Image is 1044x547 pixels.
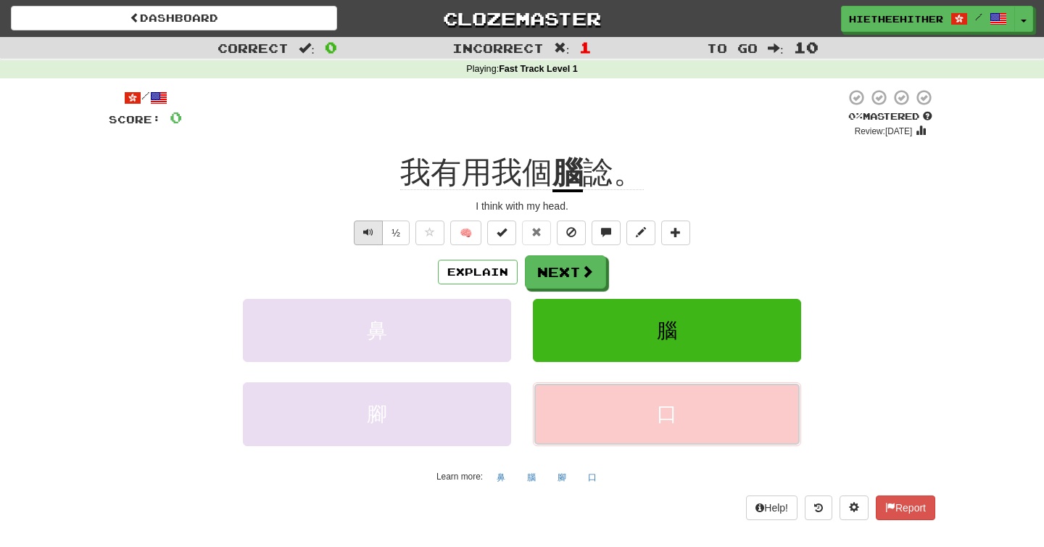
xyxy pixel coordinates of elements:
[657,319,677,342] ruby: 腦
[354,221,383,245] button: Play sentence audio (ctl+space)
[848,110,863,122] span: 0 %
[579,38,592,56] span: 1
[525,255,606,289] button: Next
[351,221,410,245] div: Text-to-speech controls
[768,42,784,54] span: :
[661,221,690,245] button: Add to collection (alt+a)
[382,221,410,245] button: ½
[626,221,655,245] button: Edit sentence (alt+d)
[243,299,511,362] button: 鼻
[489,466,513,488] button: 鼻
[849,12,943,25] span: hietheehither
[805,495,832,520] button: Round history (alt+y)
[519,466,544,488] button: 腦
[415,221,444,245] button: Favorite sentence (alt+f)
[557,221,586,245] button: Ignore sentence (alt+i)
[367,403,387,425] ruby: 腳
[533,299,801,362] button: 腦
[109,113,161,126] span: Score:
[550,466,574,488] button: 腳
[592,221,621,245] button: Discuss sentence (alt+u)
[367,319,387,342] ruby: 鼻
[243,382,511,445] button: 腳
[975,12,982,22] span: /
[657,403,677,425] ruby: 口
[552,155,583,192] u: 腦
[359,6,685,31] a: Clozemaster
[499,64,578,74] strong: Fast Track Level 1
[452,41,544,55] span: Incorrect
[450,221,481,245] button: 🧠
[487,221,516,245] button: Set this sentence to 100% Mastered (alt+m)
[217,41,289,55] span: Correct
[855,126,913,136] small: Review: [DATE]
[522,221,551,245] button: Reset to 0% Mastered (alt+r)
[583,155,644,190] span: 諗。
[325,38,337,56] span: 0
[11,6,337,30] a: Dashboard
[845,110,935,123] div: Mastered
[533,382,801,445] button: 口
[299,42,315,54] span: :
[436,472,483,482] small: Learn more:
[841,6,1015,32] a: hietheehither /
[746,495,797,520] button: Help!
[109,89,182,107] div: /
[109,199,935,213] div: I think with my head.
[707,41,758,55] span: To go
[794,38,819,56] span: 10
[876,495,935,520] button: Report
[580,466,605,488] button: 口
[400,155,552,190] span: 我有用我個
[554,42,570,54] span: :
[170,108,182,126] span: 0
[438,260,518,284] button: Explain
